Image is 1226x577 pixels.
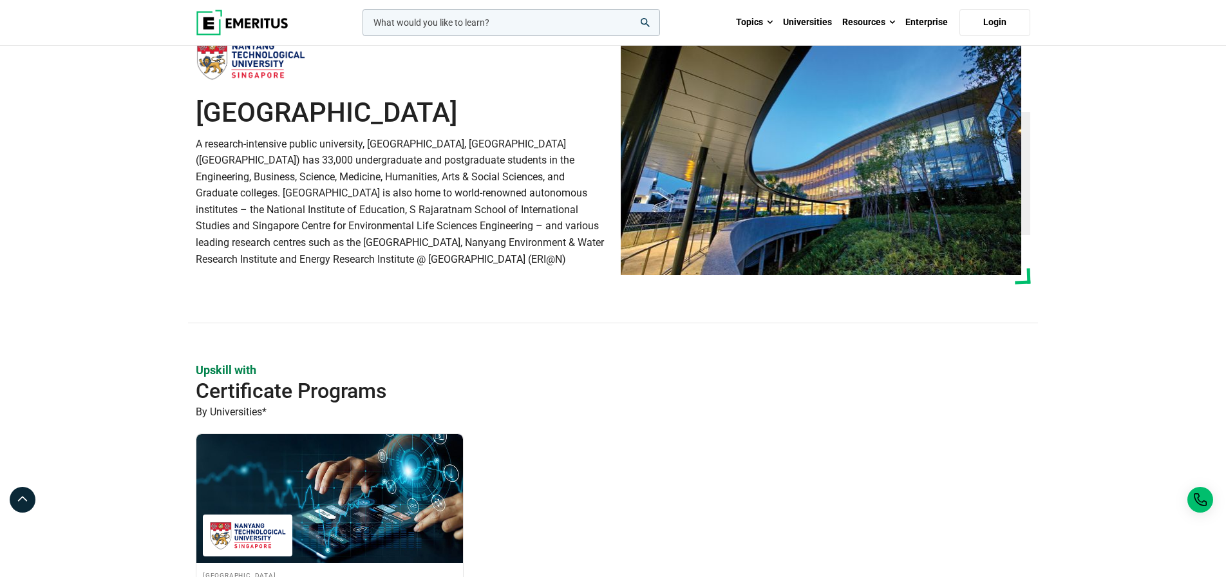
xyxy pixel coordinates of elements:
[196,39,305,80] img: Nanyang Technological University
[959,9,1030,36] a: Login
[209,521,286,550] img: Nanyang Technological University
[621,39,1021,275] img: Nanyang Technological University
[196,97,605,129] h1: [GEOGRAPHIC_DATA]
[196,434,463,563] img: FlexiMasters in Financial Technology | Online Business Management Course
[196,362,1030,378] p: Upskill with
[196,404,1030,421] p: By Universities*
[196,136,605,268] p: A research-intensive public university, [GEOGRAPHIC_DATA], [GEOGRAPHIC_DATA] ([GEOGRAPHIC_DATA]) ...
[196,378,947,404] h2: Certificate Programs
[363,9,660,36] input: woocommerce-product-search-field-0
